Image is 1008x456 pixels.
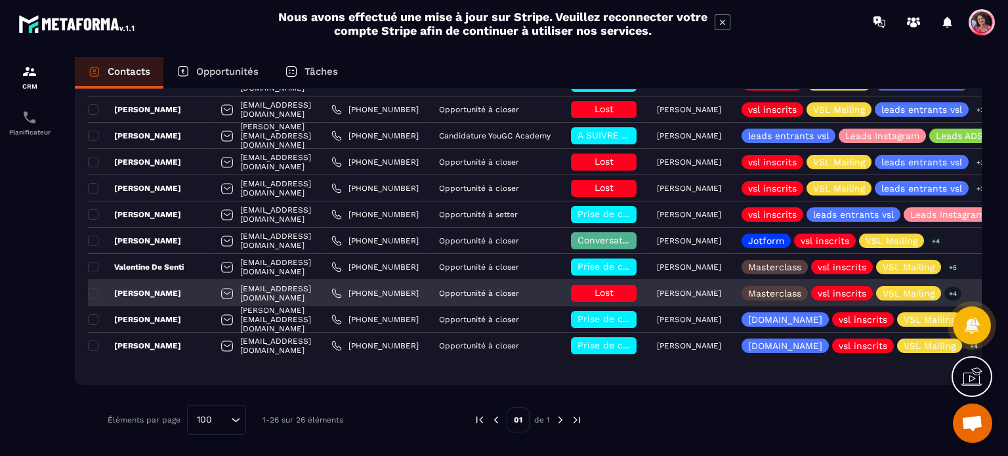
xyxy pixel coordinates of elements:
p: VSL Mailing [904,315,955,324]
p: vsl inscrits [818,289,866,298]
p: [PERSON_NAME] [657,131,721,140]
p: vsl inscrits [839,341,887,350]
a: [PHONE_NUMBER] [331,131,419,141]
span: Lost [595,287,614,298]
p: leads entrants vsl [881,105,962,114]
a: [PHONE_NUMBER] [331,104,419,115]
p: Valentine De Senti [88,262,184,272]
p: [PERSON_NAME] [88,288,181,299]
p: Tâches [304,66,338,77]
p: [PERSON_NAME] [88,236,181,246]
p: [DOMAIN_NAME] [748,341,822,350]
p: +5 [944,260,961,274]
p: vsl inscrits [748,184,797,193]
p: [PERSON_NAME] [657,341,721,350]
input: Search for option [217,413,228,427]
a: Opportunités [163,57,272,89]
p: Éléments par page [108,415,180,425]
a: [PHONE_NUMBER] [331,288,419,299]
p: Opportunité à setter [439,210,518,219]
a: [PHONE_NUMBER] [331,183,419,194]
p: +4 [927,234,944,248]
span: Conversation en cours [577,235,679,245]
p: VSL Mailing [904,341,955,350]
a: [PHONE_NUMBER] [331,157,419,167]
span: Lost [595,182,614,193]
p: [PERSON_NAME] [88,104,181,115]
a: Contacts [75,57,163,89]
p: Opportunité à closer [439,236,519,245]
span: Prise de contact effectuée [577,261,699,272]
p: de 1 [534,415,550,425]
p: vsl inscrits [839,315,887,324]
p: [PERSON_NAME] [88,209,181,220]
p: VSL Mailing [883,262,934,272]
span: Prise de contact effectuée [577,209,699,219]
p: vsl inscrits [801,236,849,245]
p: VSL Mailing [866,236,917,245]
p: 1-26 sur 26 éléments [262,415,343,425]
div: Search for option [187,405,246,435]
p: Masterclass [748,289,801,298]
p: Opportunités [196,66,259,77]
span: Lost [595,104,614,114]
p: Opportunité à closer [439,289,519,298]
p: Contacts [108,66,150,77]
img: prev [474,414,486,426]
a: [PHONE_NUMBER] [331,209,419,220]
p: [PERSON_NAME] [88,341,181,351]
p: [PERSON_NAME] [88,314,181,325]
p: leads entrants vsl [881,157,962,167]
p: [PERSON_NAME] [88,157,181,167]
p: VSL Mailing [813,157,865,167]
img: prev [490,414,502,426]
img: next [571,414,583,426]
p: Leads Instagram [845,131,919,140]
a: schedulerschedulerPlanificateur [3,100,56,146]
p: Opportunité à closer [439,184,519,193]
p: [DOMAIN_NAME] [748,315,822,324]
p: vsl inscrits [748,210,797,219]
p: +3 [972,103,989,117]
p: [PERSON_NAME] [88,183,181,194]
p: [PERSON_NAME] [657,210,721,219]
p: vsl inscrits [818,262,866,272]
p: Opportunité à closer [439,157,519,167]
p: Leads ADS [936,131,983,140]
p: Jotform [748,236,784,245]
img: formation [22,64,37,79]
p: leads entrants vsl [881,184,962,193]
p: VSL Mailing [883,289,934,298]
a: formationformationCRM [3,54,56,100]
p: Opportunité à closer [439,315,519,324]
p: Opportunité à closer [439,105,519,114]
p: [PERSON_NAME] [657,105,721,114]
p: [PERSON_NAME] [88,131,181,141]
p: vsl inscrits [748,105,797,114]
img: next [555,414,566,426]
p: Opportunité à closer [439,341,519,350]
p: Opportunité à closer [439,262,519,272]
p: [PERSON_NAME] [657,236,721,245]
h2: Nous avons effectué une mise à jour sur Stripe. Veuillez reconnecter votre compte Stripe afin de ... [278,10,708,37]
p: vsl inscrits [748,157,797,167]
div: Ouvrir le chat [953,404,992,443]
p: 01 [507,407,530,432]
a: Tâches [272,57,351,89]
p: +4 [944,287,961,301]
p: VSL Mailing [813,105,865,114]
span: Lost [595,156,614,167]
p: [PERSON_NAME] [657,262,721,272]
p: [PERSON_NAME] [657,289,721,298]
a: [PHONE_NUMBER] [331,262,419,272]
p: Candidature YouGC Academy [439,131,551,140]
img: scheduler [22,110,37,125]
p: [PERSON_NAME] [657,184,721,193]
span: A SUIVRE ⏳ [577,130,633,140]
a: [PHONE_NUMBER] [331,236,419,246]
a: [PHONE_NUMBER] [331,314,419,325]
p: Planificateur [3,129,56,136]
span: Prise de contact effectuée [577,340,699,350]
img: logo [18,12,136,35]
span: 100 [192,413,217,427]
